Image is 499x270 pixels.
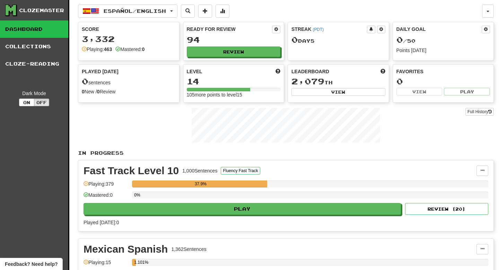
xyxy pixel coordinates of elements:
[465,108,494,116] a: Full History
[182,167,217,174] div: 1,000 Sentences
[181,5,195,18] button: Search sentences
[82,77,176,86] div: sentences
[291,88,385,96] button: View
[187,35,281,44] div: 94
[78,150,494,157] p: In Progress
[84,220,119,225] span: Played [DATE]: 0
[198,5,212,18] button: Add sentence to collection
[171,246,206,253] div: 1,362 Sentences
[291,68,329,75] span: Leaderboard
[97,89,100,94] strong: 0
[291,76,324,86] span: 2,079
[34,99,49,106] button: Off
[291,26,367,33] div: Streak
[405,203,488,215] button: Review (20)
[396,38,415,44] span: / 50
[78,5,177,18] button: Español/English
[396,68,490,75] div: Favorites
[84,192,129,203] div: Mastered: 0
[82,26,176,33] div: Score
[396,47,490,54] div: Points [DATE]
[380,68,385,75] span: This week in points, UTC
[5,261,58,268] span: Open feedback widget
[275,68,280,75] span: Score more points to level up
[396,88,443,95] button: View
[216,5,229,18] button: More stats
[5,90,63,97] div: Dark Mode
[19,7,64,14] div: Clozemaster
[187,47,281,57] button: Review
[84,244,168,254] div: Mexican Spanish
[84,166,179,176] div: Fast Track Level 10
[82,88,176,95] div: New / Review
[142,47,145,52] strong: 0
[19,99,34,106] button: On
[187,77,281,86] div: 14
[221,167,260,175] button: Fluency Fast Track
[82,68,119,75] span: Played [DATE]
[115,46,145,53] div: Mastered:
[84,203,401,215] button: Play
[291,35,298,44] span: 0
[396,26,482,33] div: Daily Goal
[187,68,202,75] span: Level
[291,77,385,86] div: th
[84,180,129,192] div: Playing: 379
[396,77,490,86] div: 0
[82,46,112,53] div: Playing:
[104,47,112,52] strong: 463
[396,35,403,44] span: 0
[82,76,88,86] span: 0
[291,35,385,44] div: Day s
[444,88,490,95] button: Play
[313,27,324,32] a: (PDT)
[187,91,281,98] div: 105 more points to level 15
[134,259,136,266] div: 1.101%
[134,180,267,187] div: 37.9%
[187,26,272,33] div: Ready for Review
[82,89,85,94] strong: 0
[104,8,166,14] span: Español / English
[82,35,176,43] div: 3,332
